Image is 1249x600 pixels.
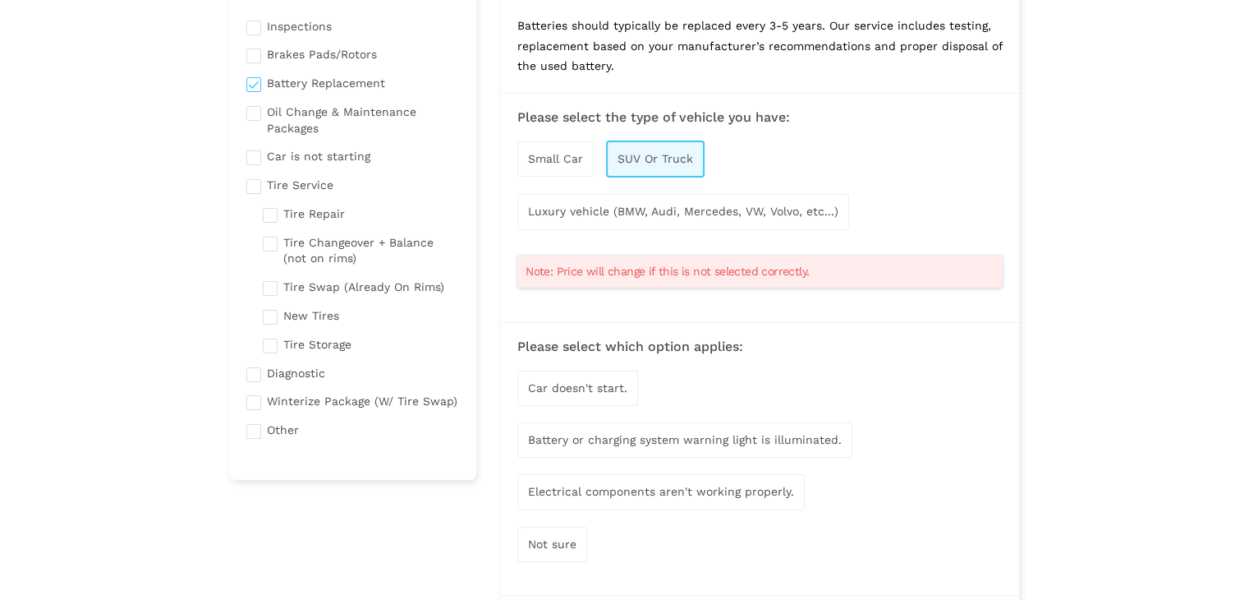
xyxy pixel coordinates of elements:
span: Note: Price will change if this is not selected correctly. [526,263,809,279]
span: Battery or charging system warning light is illuminated. [528,433,842,446]
h3: Please select the type of vehicle you have: [517,110,1003,125]
span: Electrical components aren't working properly. [528,485,794,498]
span: Small Car [528,152,583,165]
span: Not sure [528,538,576,551]
span: SUV Or Truck [618,152,693,165]
h3: Please select which option applies: [517,339,1003,354]
span: Luxury vehicle (BMW, Audi, Mercedes, VW, Volvo, etc...) [528,205,838,218]
span: Car doesn't start. [528,381,627,395]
